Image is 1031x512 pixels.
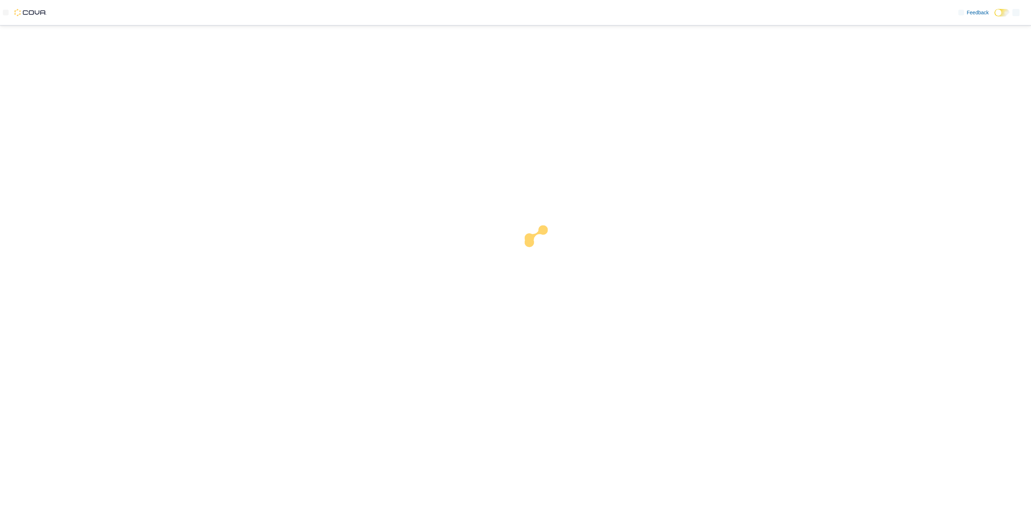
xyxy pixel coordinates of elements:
img: Cova [14,9,47,16]
a: Feedback [955,5,992,20]
span: Feedback [967,9,989,16]
img: cova-loader [515,220,569,274]
input: Dark Mode [994,9,1010,16]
